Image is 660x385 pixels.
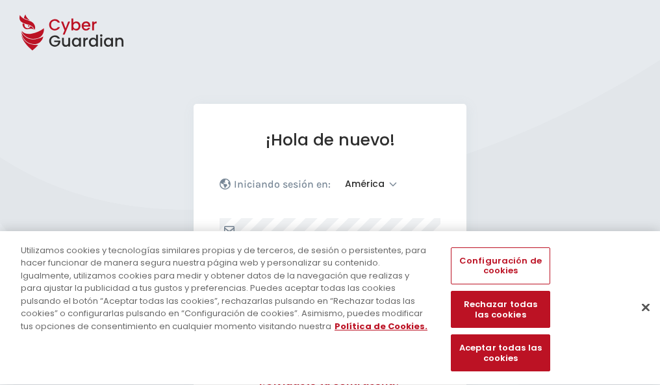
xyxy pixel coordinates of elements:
[234,178,331,191] p: Iniciando sesión en:
[21,244,431,333] div: Utilizamos cookies y tecnologías similares propias y de terceros, de sesión o persistentes, para ...
[451,335,550,372] button: Aceptar todas las cookies
[335,320,427,332] a: Más información sobre su privacidad, se abre en una nueva pestaña
[220,130,440,150] h1: ¡Hola de nuevo!
[451,292,550,329] button: Rechazar todas las cookies
[631,293,660,321] button: Cerrar
[451,247,550,284] button: Configuración de cookies, Abre el cuadro de diálogo del centro de preferencias.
